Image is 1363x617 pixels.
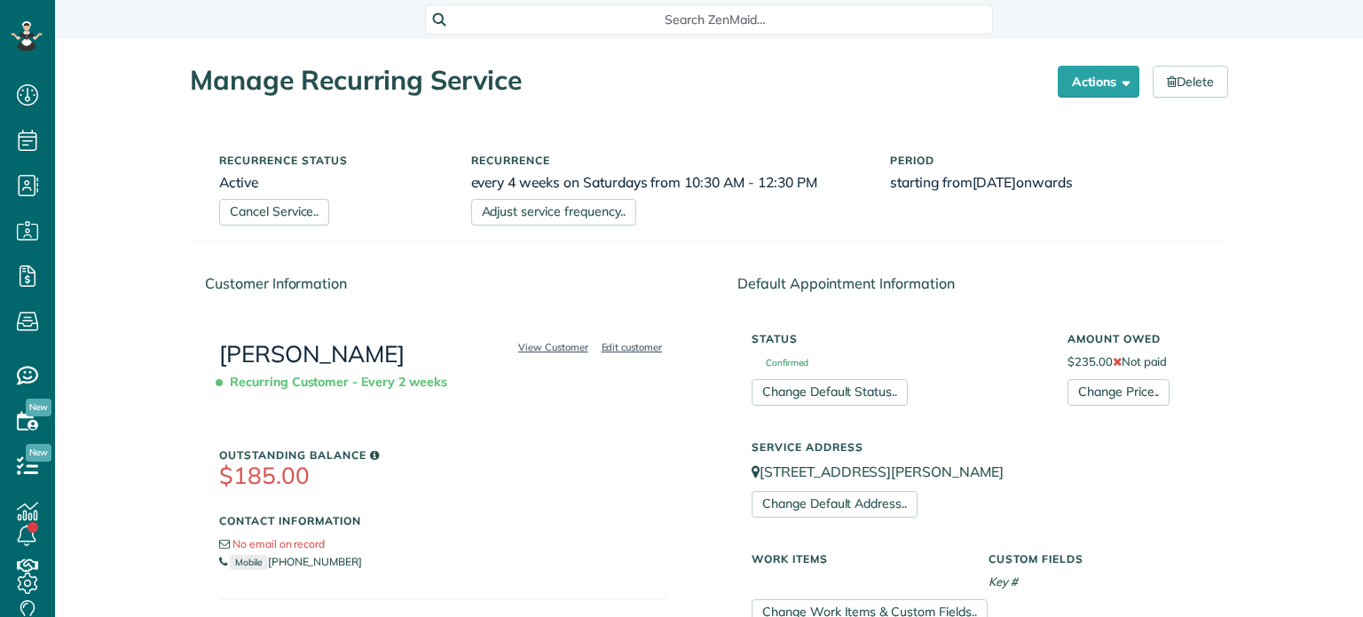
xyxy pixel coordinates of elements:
button: Actions [1058,66,1139,98]
h3: $185.00 [219,463,667,489]
p: [STREET_ADDRESS][PERSON_NAME] [752,462,1199,482]
span: [DATE] [973,173,1017,191]
div: $235.00 Not paid [1054,324,1212,406]
h5: Status [752,333,1041,344]
h5: Recurrence status [219,154,445,166]
h6: starting from onwards [890,175,1199,190]
a: Cancel Service.. [219,199,329,225]
span: No email on record [232,537,325,550]
a: Change Price.. [1068,379,1170,406]
small: Mobile [230,555,268,570]
a: [PERSON_NAME] [219,339,405,368]
div: Default Appointment Information [723,259,1227,308]
a: View Customer [513,339,594,355]
a: Change Default Address.. [752,491,918,518]
span: New [26,444,51,462]
h5: Recurrence [471,154,864,166]
h5: Work Items [752,553,962,565]
h6: Active [219,175,445,190]
a: Change Default Status.. [752,379,908,406]
h5: Custom Fields [989,553,1199,565]
em: Key # [989,574,1018,589]
h5: Period [890,154,1199,166]
div: Customer Information [191,259,696,308]
span: Recurring Customer - Every 2 weeks [219,367,454,398]
span: Confirmed [752,359,808,368]
h1: Manage Recurring Service [190,66,1044,95]
h5: Outstanding Balance [219,449,667,461]
a: Adjust service frequency.. [471,199,636,225]
span: New [26,399,51,416]
h5: Service Address [752,441,1199,453]
h6: every 4 weeks on Saturdays from 10:30 AM - 12:30 PM [471,175,864,190]
h5: Contact Information [219,515,667,526]
h5: Amount Owed [1068,333,1199,344]
a: Mobile[PHONE_NUMBER] [219,555,362,568]
a: Delete [1153,66,1228,98]
a: Edit customer [596,339,668,355]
